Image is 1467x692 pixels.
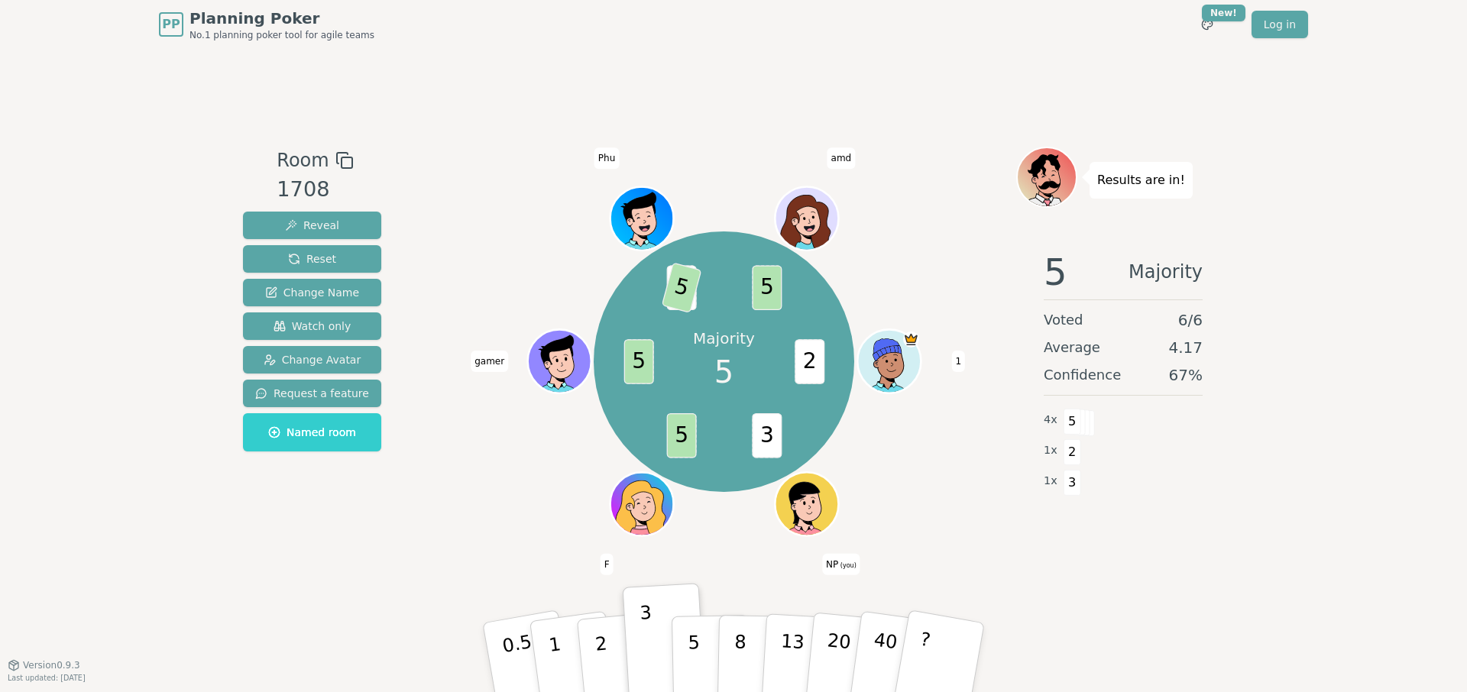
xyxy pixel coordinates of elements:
[903,331,919,348] span: 1 is the host
[822,554,860,575] span: Click to change your name
[752,265,782,310] span: 5
[243,413,381,451] button: Named room
[693,328,755,349] p: Majority
[255,386,369,401] span: Request a feature
[265,285,359,300] span: Change Name
[1097,170,1185,191] p: Results are in!
[1044,254,1067,290] span: 5
[1044,337,1100,358] span: Average
[1064,439,1081,465] span: 2
[243,312,381,340] button: Watch only
[159,8,374,41] a: PPPlanning PokerNo.1 planning poker tool for agile teams
[1044,412,1057,428] span: 4 x
[752,413,782,458] span: 3
[594,148,619,170] span: Click to change your name
[1193,11,1221,38] button: New!
[827,148,856,170] span: Click to change your name
[471,351,508,372] span: Click to change your name
[1064,470,1081,496] span: 3
[8,659,80,671] button: Version0.9.3
[714,349,733,395] span: 5
[1064,409,1081,435] span: 5
[1044,309,1083,331] span: Voted
[1044,442,1057,459] span: 1 x
[243,346,381,373] button: Change Avatar
[601,554,614,575] span: Click to change your name
[189,8,374,29] span: Planning Poker
[661,262,701,313] span: 5
[277,174,353,205] div: 1708
[795,339,824,384] span: 2
[951,351,965,372] span: Click to change your name
[189,29,374,41] span: No.1 planning poker tool for agile teams
[243,245,381,273] button: Reset
[1169,364,1203,386] span: 67 %
[162,15,180,34] span: PP
[285,218,339,233] span: Reveal
[288,251,336,267] span: Reset
[1168,337,1203,358] span: 4.17
[274,319,351,334] span: Watch only
[264,352,361,367] span: Change Avatar
[1202,5,1245,21] div: New!
[623,339,653,384] span: 5
[268,425,356,440] span: Named room
[277,147,329,174] span: Room
[1252,11,1308,38] a: Log in
[1044,364,1121,386] span: Confidence
[8,674,86,682] span: Last updated: [DATE]
[640,602,656,685] p: 3
[243,380,381,407] button: Request a feature
[838,562,857,569] span: (you)
[666,413,696,458] span: 5
[776,474,836,534] button: Click to change your avatar
[243,212,381,239] button: Reveal
[23,659,80,671] span: Version 0.9.3
[1178,309,1203,331] span: 6 / 6
[1129,254,1203,290] span: Majority
[1044,473,1057,490] span: 1 x
[243,279,381,306] button: Change Name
